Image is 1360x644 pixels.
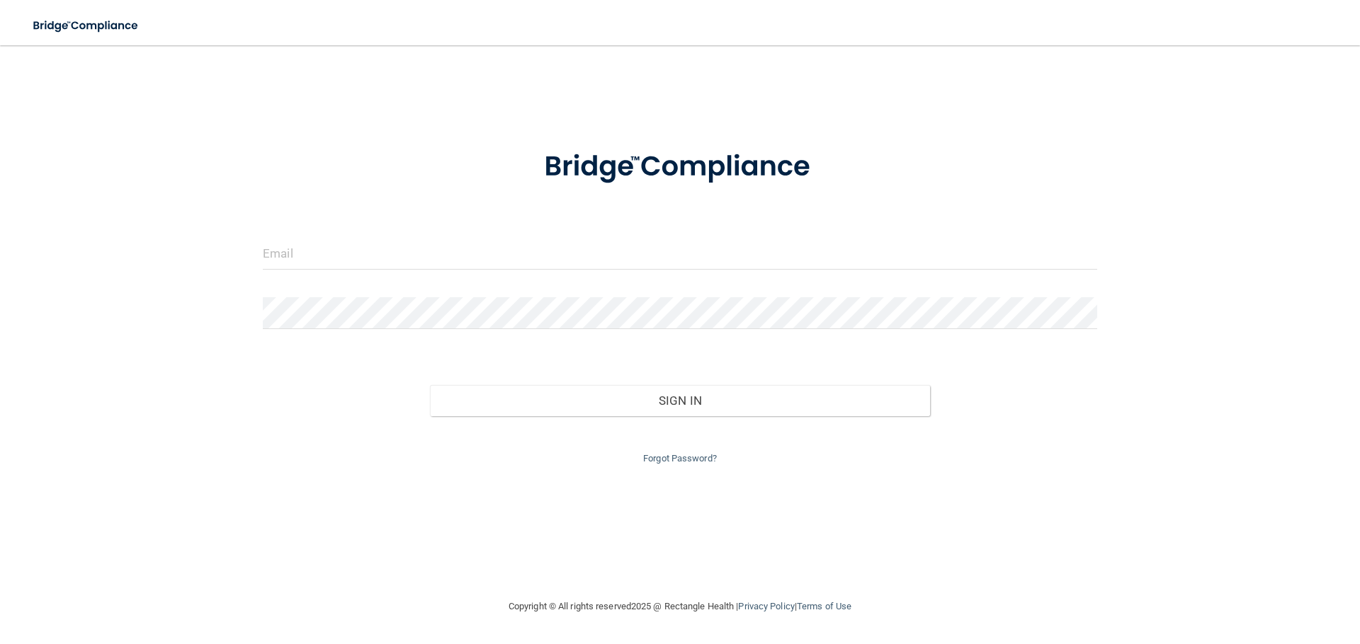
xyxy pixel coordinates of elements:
[738,601,794,611] a: Privacy Policy
[430,385,931,416] button: Sign In
[421,584,939,629] div: Copyright © All rights reserved 2025 @ Rectangle Health | |
[643,453,717,464] a: Forgot Password?
[21,11,152,40] img: bridge_compliance_login_screen.278c3ca4.svg
[797,601,851,611] a: Terms of Use
[515,130,845,204] img: bridge_compliance_login_screen.278c3ca4.svg
[263,238,1097,270] input: Email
